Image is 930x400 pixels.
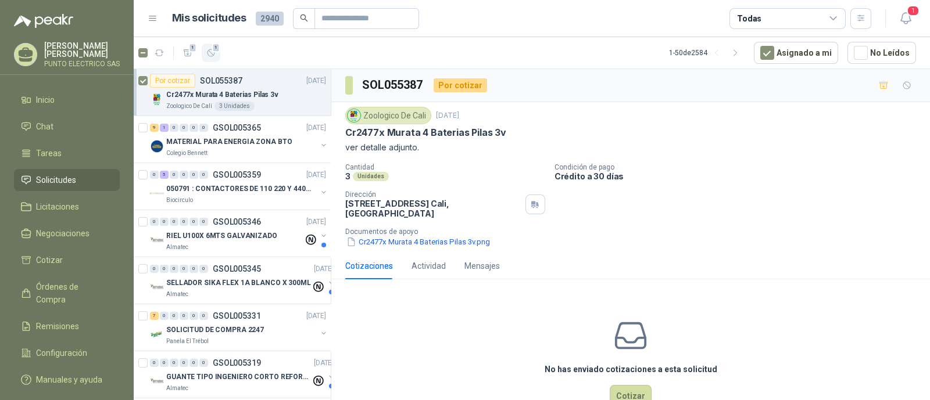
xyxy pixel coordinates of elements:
[180,124,188,132] div: 0
[150,312,159,320] div: 7
[213,218,261,226] p: GSOL005346
[150,139,164,153] img: Company Logo
[14,315,120,337] a: Remisiones
[150,233,164,247] img: Company Logo
[36,93,55,106] span: Inicio
[345,163,545,171] p: Cantidad
[150,124,159,132] div: 9
[345,260,393,272] div: Cotizaciones
[150,359,159,367] div: 0
[180,312,188,320] div: 0
[306,75,326,87] p: [DATE]
[412,260,446,272] div: Actividad
[170,265,178,273] div: 0
[150,309,328,346] a: 7 0 0 0 0 0 GSOL005331[DATE] Company LogoSOLICITUD DE COMPRA 2247Panela El Trébol
[306,122,326,134] p: [DATE]
[166,325,264,336] p: SOLICITUD DE COMPRA 2247
[166,243,188,252] p: Almatec
[36,280,109,306] span: Órdenes de Compra
[362,76,424,94] h3: SOL055387
[166,102,212,111] p: Zoologico De Cali
[345,107,431,124] div: Zoologico De Cali
[170,171,178,179] div: 0
[166,337,209,346] p: Panela El Trébol
[150,262,336,299] a: 0 0 0 0 0 0 GSOL005345[DATE] Company LogoSELLADOR SIKA FLEX 1A BLANCO X 300MLAlmatec
[345,190,521,199] p: Dirección
[178,44,197,62] button: 1
[199,124,208,132] div: 0
[189,218,198,226] div: 0
[555,163,925,171] p: Condición de pago
[314,264,334,275] p: [DATE]
[150,280,164,294] img: Company Logo
[199,359,208,367] div: 0
[14,14,73,28] img: Logo peakr
[44,60,120,67] p: PUNTO ELECTRICO SAS
[348,109,360,122] img: Company Logo
[202,44,220,62] button: 1
[545,363,717,376] h3: No has enviado cotizaciones a esta solicitud
[36,227,90,240] span: Negociaciones
[36,147,62,160] span: Tareas
[213,359,261,367] p: GSOL005319
[345,228,925,236] p: Documentos de apoyo
[306,311,326,322] p: [DATE]
[200,77,242,85] p: SOL055387
[166,372,311,383] p: GUANTE TIPO INGENIERO CORTO REFORZADO
[434,78,487,92] div: Por cotizar
[895,8,916,29] button: 1
[737,12,761,25] div: Todas
[189,265,198,273] div: 0
[36,120,53,133] span: Chat
[36,373,102,386] span: Manuales y ayuda
[213,171,261,179] p: GSOL005359
[160,265,169,273] div: 0
[669,44,745,62] div: 1 - 50 de 2584
[170,312,178,320] div: 0
[150,327,164,341] img: Company Logo
[314,358,334,369] p: [DATE]
[306,217,326,228] p: [DATE]
[160,171,169,179] div: 5
[345,141,916,154] p: ver detalle adjunto.
[847,42,916,64] button: No Leídos
[214,102,255,111] div: 3 Unidades
[345,236,491,248] button: Cr2477x Murata 4 Baterias Pilas 3v.png
[189,43,197,52] span: 1
[14,169,120,191] a: Solicitudes
[166,384,188,393] p: Almatec
[555,171,925,181] p: Crédito a 30 días
[170,359,178,367] div: 0
[166,136,292,147] p: MATERIAL PARA ENERGIA ZONA BTO
[166,183,311,194] p: 050791 : CONTACTORES DE 110 220 Y 440 V
[213,312,261,320] p: GSOL005331
[150,92,164,106] img: Company Logo
[199,218,208,226] div: 0
[353,172,389,181] div: Unidades
[36,174,76,186] span: Solicitudes
[180,171,188,179] div: 0
[150,356,336,393] a: 0 0 0 0 0 0 GSOL005319[DATE] Company LogoGUANTE TIPO INGENIERO CORTO REFORZADOAlmatec
[14,196,120,218] a: Licitaciones
[160,218,169,226] div: 0
[907,5,920,16] span: 1
[213,265,261,273] p: GSOL005345
[199,171,208,179] div: 0
[213,124,261,132] p: GSOL005365
[754,42,838,64] button: Asignado a mi
[166,290,188,299] p: Almatec
[300,14,308,22] span: search
[166,278,311,289] p: SELLADOR SIKA FLEX 1A BLANCO X 300ML
[345,171,350,181] p: 3
[166,149,208,158] p: Colegio Bennett
[14,89,120,111] a: Inicio
[189,171,198,179] div: 0
[166,89,278,100] p: Cr2477x Murata 4 Baterias Pilas 3v
[150,186,164,200] img: Company Logo
[36,320,79,333] span: Remisiones
[150,171,159,179] div: 0
[150,121,328,158] a: 9 1 0 0 0 0 GSOL005365[DATE] Company LogoMATERIAL PARA ENERGIA ZONA BTOColegio Bennett
[150,374,164,388] img: Company Logo
[464,260,500,272] div: Mensajes
[14,222,120,244] a: Negociaciones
